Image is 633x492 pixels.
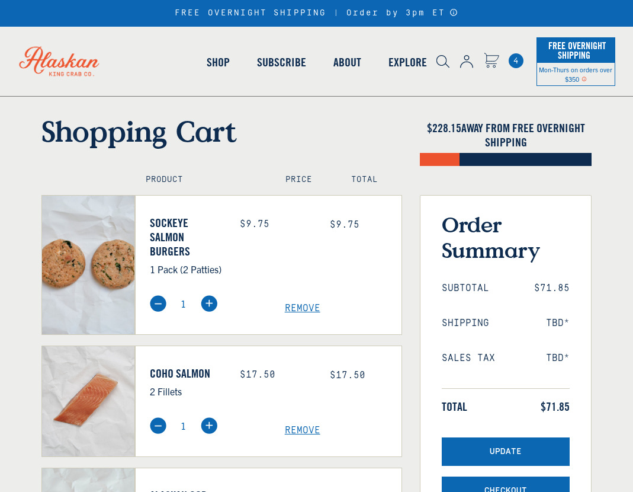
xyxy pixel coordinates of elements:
[243,28,320,96] a: Subscribe
[375,28,441,96] a: Explore
[581,75,587,83] span: Shipping Notice Icon
[351,175,391,185] h4: Total
[240,219,312,230] div: $9.75
[420,121,592,149] h4: $ AWAY FROM FREE OVERNIGHT SHIPPING
[150,366,222,381] a: Coho Salmon
[541,400,570,414] span: $71.85
[442,400,467,414] span: Total
[240,369,312,381] div: $17.50
[442,212,570,263] h3: Order Summary
[150,216,222,258] a: Sockeye Salmon Burgers
[442,353,495,364] span: Sales Tax
[545,37,606,64] span: Free Overnight Shipping
[509,53,523,68] span: 4
[175,8,458,18] div: FREE OVERNIGHT SHIPPING | Order by 3pm ET
[534,283,570,294] span: $71.85
[320,28,375,96] a: About
[442,437,570,467] button: Update
[146,175,260,185] h4: Product
[330,219,359,230] span: $9.75
[201,295,217,312] img: plus
[539,65,612,83] span: Mon-Thurs on orders over $350
[432,120,461,135] span: 228.15
[150,261,222,277] p: 1 Pack (2 Patties)
[201,417,217,434] img: plus
[442,318,489,329] span: Shipping
[193,28,243,96] a: Shop
[150,417,166,434] img: minus
[460,55,473,68] img: account
[509,53,523,68] a: Cart
[150,295,166,312] img: minus
[490,447,522,457] span: Update
[41,114,403,148] h1: Shopping Cart
[150,384,222,399] p: 2 Fillets
[449,8,458,17] a: Announcement Bar Modal
[42,196,134,334] img: Sockeye Salmon Burgers - 1 Pack (2 Patties)
[285,425,402,436] a: Remove
[285,303,402,314] a: Remove
[285,175,326,185] h4: Price
[484,53,499,70] a: Cart
[42,346,134,456] img: Coho Salmon - 2 Fillets
[330,370,365,381] span: $17.50
[442,283,489,294] span: Subtotal
[6,33,113,89] img: Alaskan King Crab Co. logo
[436,55,450,68] img: search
